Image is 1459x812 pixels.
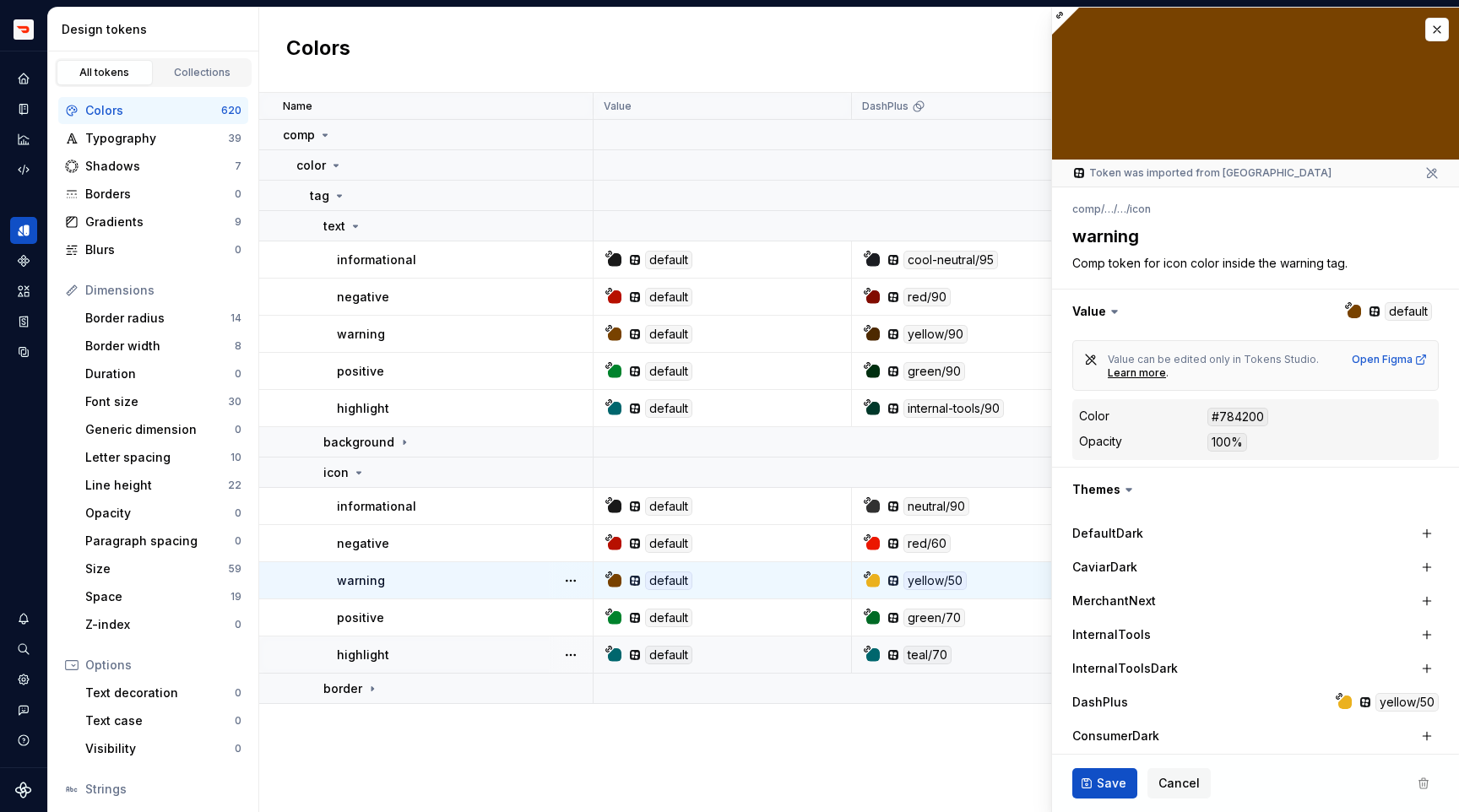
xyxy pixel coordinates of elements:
[10,696,37,723] div: Contact support
[235,215,241,229] div: 9
[79,707,248,734] a: Text case0
[85,588,231,605] div: Space
[903,534,951,553] div: red/60
[85,365,235,382] div: Duration
[337,400,389,417] p: highlight
[283,127,315,143] p: comp
[231,311,241,325] div: 14
[58,181,248,208] a: Borders0
[323,464,349,481] p: icon
[85,282,241,299] div: Dimensions
[85,214,235,230] div: Gradients
[337,252,416,268] p: informational
[85,560,228,577] div: Size
[10,95,37,122] div: Documentation
[79,333,248,360] a: Border width8
[1207,433,1247,452] div: 100%
[1126,203,1130,215] li: /
[903,609,965,627] div: green/70
[1079,433,1122,450] div: Opacity
[15,782,32,798] svg: Supernova Logo
[235,742,241,755] div: 0
[10,217,37,244] a: Design tokens
[1072,203,1101,215] li: comp
[1072,660,1178,677] label: InternalToolsDark
[1108,366,1166,380] div: Learn more
[221,104,241,117] div: 620
[228,479,241,492] div: 22
[10,338,37,365] a: Data sources
[58,125,248,152] a: Typography39
[1166,366,1169,379] span: .
[235,534,241,548] div: 0
[85,740,235,757] div: Visibility
[85,449,231,466] div: Letter spacing
[79,360,248,387] a: Duration0
[79,500,248,527] a: Opacity0
[645,399,692,418] div: default
[1069,221,1435,252] textarea: warning
[10,156,37,183] a: Code automation
[10,605,37,632] button: Notifications
[85,158,235,175] div: Shadows
[79,388,248,415] a: Font size30
[85,477,228,494] div: Line height
[235,618,241,631] div: 0
[231,590,241,604] div: 19
[79,555,248,582] a: Size59
[903,325,968,344] div: yellow/90
[323,680,362,697] p: border
[1072,559,1137,576] label: CaviarDark
[235,423,241,436] div: 0
[645,251,692,269] div: default
[10,636,37,663] button: Search ⌘K
[228,132,241,145] div: 39
[1072,525,1143,542] label: DefaultDark
[1352,353,1428,366] a: Open Figma
[323,434,394,451] p: background
[85,186,235,203] div: Borders
[1114,203,1117,215] li: /
[1072,166,1332,180] div: Token was imported from [GEOGRAPHIC_DATA]
[1072,728,1159,744] label: ConsumerDark
[58,153,248,180] a: Shadows7
[85,533,235,549] div: Paragraph spacing
[79,679,248,706] a: Text decoration0
[58,208,248,235] a: Gradients9
[10,247,37,274] a: Components
[235,714,241,728] div: 0
[337,535,389,552] p: negative
[85,657,241,674] div: Options
[337,647,389,663] p: highlight
[228,562,241,576] div: 59
[337,363,384,380] p: positive
[903,362,965,381] div: green/90
[79,305,248,332] a: Border radius14
[85,241,235,258] div: Blurs
[1072,593,1156,609] label: MerchantNext
[10,666,37,693] a: Settings
[58,236,248,263] a: Blurs0
[10,65,37,92] a: Home
[1072,768,1137,798] button: Save
[645,288,692,306] div: default
[85,781,241,798] div: Strings
[79,416,248,443] a: Generic dimension0
[903,497,969,516] div: neutral/90
[58,97,248,124] a: Colors620
[903,399,1004,418] div: internal-tools/90
[645,571,692,590] div: default
[1158,775,1200,792] span: Cancel
[337,326,385,343] p: warning
[323,218,345,235] p: text
[85,393,228,410] div: Font size
[1108,353,1319,365] span: Value can be edited only in Tokens Studio.
[85,505,235,522] div: Opacity
[1375,693,1439,712] div: yellow/50
[1097,775,1126,792] span: Save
